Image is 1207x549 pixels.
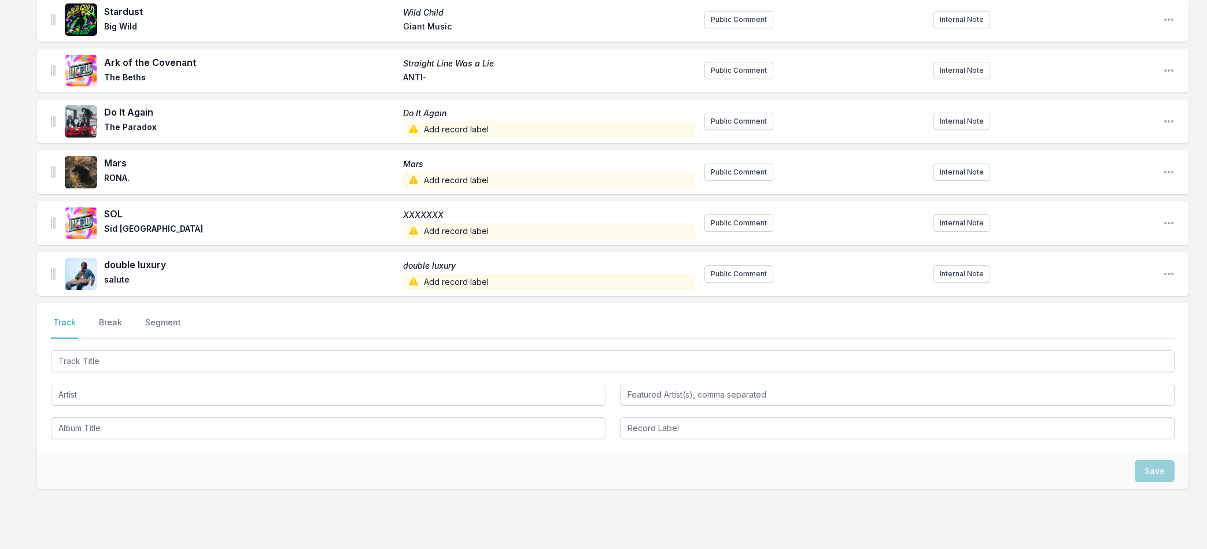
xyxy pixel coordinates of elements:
span: Sid [GEOGRAPHIC_DATA] [104,223,396,239]
button: Internal Note [933,214,990,232]
button: Break [97,317,124,339]
img: Wild Child [65,3,97,36]
button: Open playlist item options [1163,14,1175,25]
span: double luxury [104,258,396,272]
button: Internal Note [933,164,990,181]
span: Big Wild [104,21,396,35]
img: XXXXXXX [65,207,97,239]
span: Ark of the Covenant [104,55,396,69]
span: Mars [403,158,695,170]
span: Wild Child [403,7,695,18]
img: double luxury [65,258,97,290]
span: Add record label [403,223,695,239]
button: Open playlist item options [1163,217,1175,229]
img: Drag Handle [51,268,56,280]
span: Add record label [403,121,695,138]
img: Mars [65,156,97,188]
img: Drag Handle [51,65,56,76]
span: XXXXXXX [403,209,695,221]
span: Add record label [403,274,695,290]
button: Open playlist item options [1163,65,1175,76]
button: Open playlist item options [1163,166,1175,178]
button: Public Comment [704,164,773,181]
span: Stardust [104,5,396,18]
button: Open playlist item options [1163,268,1175,280]
button: Open playlist item options [1163,116,1175,127]
button: Public Comment [704,11,773,28]
img: Drag Handle [51,14,56,25]
span: Straight Line Was a Lie [403,58,695,69]
button: Public Comment [704,265,773,283]
input: Album Title [51,417,606,439]
img: Drag Handle [51,217,56,229]
button: Internal Note [933,62,990,79]
span: ANTI- [403,72,695,86]
img: Straight Line Was a Lie [65,54,97,87]
input: Record Label [620,417,1175,439]
span: double luxury [403,260,695,272]
span: Add record label [403,172,695,188]
span: Do It Again [104,105,396,119]
button: Internal Note [933,113,990,130]
button: Segment [143,317,183,339]
img: Drag Handle [51,166,56,178]
span: SOL [104,207,396,221]
button: Track [51,317,78,339]
img: Do It Again [65,105,97,138]
input: Featured Artist(s), comma separated [620,384,1175,406]
input: Track Title [51,350,1175,372]
span: RONA. [104,172,396,188]
input: Artist [51,384,606,406]
span: Mars [104,156,396,170]
span: The Beths [104,72,396,86]
span: The Paradox [104,121,396,138]
button: Public Comment [704,62,773,79]
span: salute [104,274,396,290]
button: Save [1135,460,1175,482]
button: Public Comment [704,214,773,232]
span: Do It Again [403,107,695,119]
button: Internal Note [933,11,990,28]
img: Drag Handle [51,116,56,127]
button: Internal Note [933,265,990,283]
span: Giant Music [403,21,695,35]
button: Public Comment [704,113,773,130]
